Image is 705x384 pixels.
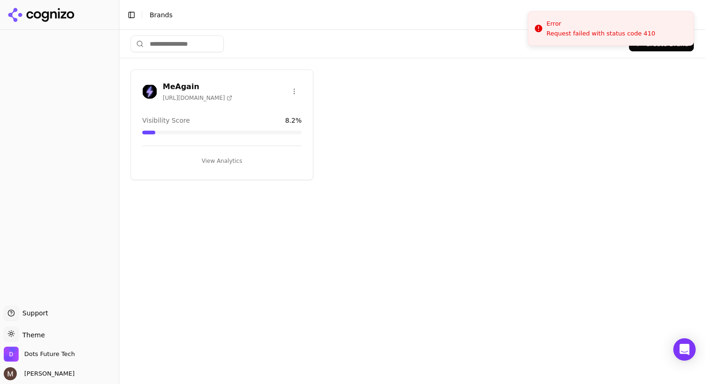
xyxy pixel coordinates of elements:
[673,338,696,361] div: Open Intercom Messenger
[4,347,75,362] button: Open organization switcher
[142,154,302,168] button: View Analytics
[142,84,157,99] img: MeAgain
[163,81,232,92] h3: MeAgain
[4,367,17,380] img: Martyn Strydom
[285,116,302,125] span: 8.2 %
[24,350,75,358] span: Dots Future Tech
[150,10,679,20] nav: breadcrumb
[150,11,173,19] span: Brands
[163,94,232,102] span: [URL][DOMAIN_NAME]
[19,331,45,339] span: Theme
[546,29,655,38] div: Request failed with status code 410
[4,367,75,380] button: Open user button
[546,19,655,28] div: Error
[142,116,190,125] span: Visibility Score
[4,347,19,362] img: Dots Future Tech
[19,308,48,318] span: Support
[21,370,75,378] span: [PERSON_NAME]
